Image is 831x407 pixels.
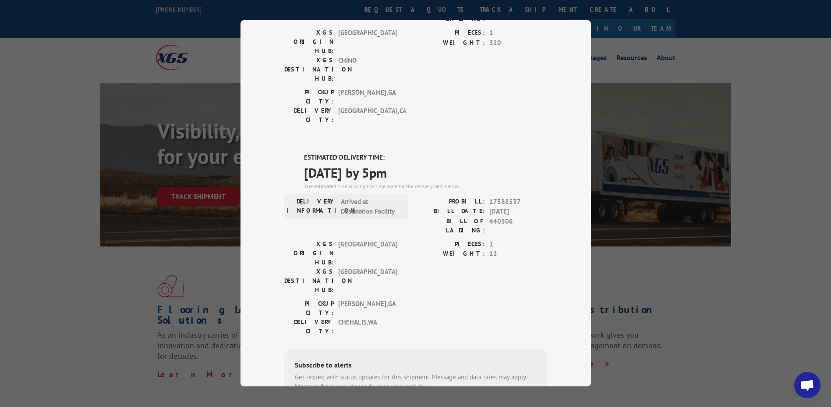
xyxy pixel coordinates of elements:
div: Subscribe to alerts [295,360,537,372]
label: PIECES: [416,28,485,38]
span: 1 [489,239,547,250]
label: DELIVERY CITY: [284,318,334,336]
label: XGS ORIGIN HUB: [284,28,334,56]
label: DELIVERY CITY: [284,106,334,125]
label: XGS DESTINATION HUB: [284,56,334,83]
label: XGS DESTINATION HUB: [284,267,334,295]
span: [DATE] by 5pm [304,163,547,182]
span: [GEOGRAPHIC_DATA] [338,28,397,56]
span: 320 [489,38,547,48]
span: [PERSON_NAME] , GA [338,88,397,106]
span: 17588537 [489,197,547,207]
div: The estimated time is using the time zone for the delivery destination. [304,182,547,190]
label: PIECES: [416,239,485,250]
label: PROBILL: [416,197,485,207]
label: PICKUP CITY: [284,299,334,318]
label: BILL OF LADING: [416,217,485,235]
label: ESTIMATED DELIVERY TIME: [304,153,547,163]
label: WEIGHT: [416,249,485,259]
span: Arrived at Destination Facility [341,197,400,217]
span: CHEHALIS , WA [338,318,397,336]
span: [GEOGRAPHIC_DATA] [338,239,397,267]
label: WEIGHT: [416,38,485,48]
span: [DATE] [489,207,547,217]
span: [GEOGRAPHIC_DATA] [338,267,397,295]
label: XGS ORIGIN HUB: [284,239,334,267]
span: 440306 [489,217,547,235]
label: PICKUP CITY: [284,88,334,106]
a: Open chat [794,372,820,398]
label: BILL DATE: [416,207,485,217]
span: CHINO [338,56,397,83]
span: 12 [489,249,547,259]
span: [PERSON_NAME] , GA [338,299,397,318]
label: DELIVERY INFORMATION: [287,197,336,217]
span: [GEOGRAPHIC_DATA] , CA [338,106,397,125]
span: 1 [489,28,547,38]
div: Get texted with status updates for this shipment. Message and data rates may apply. Message frequ... [295,372,537,392]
